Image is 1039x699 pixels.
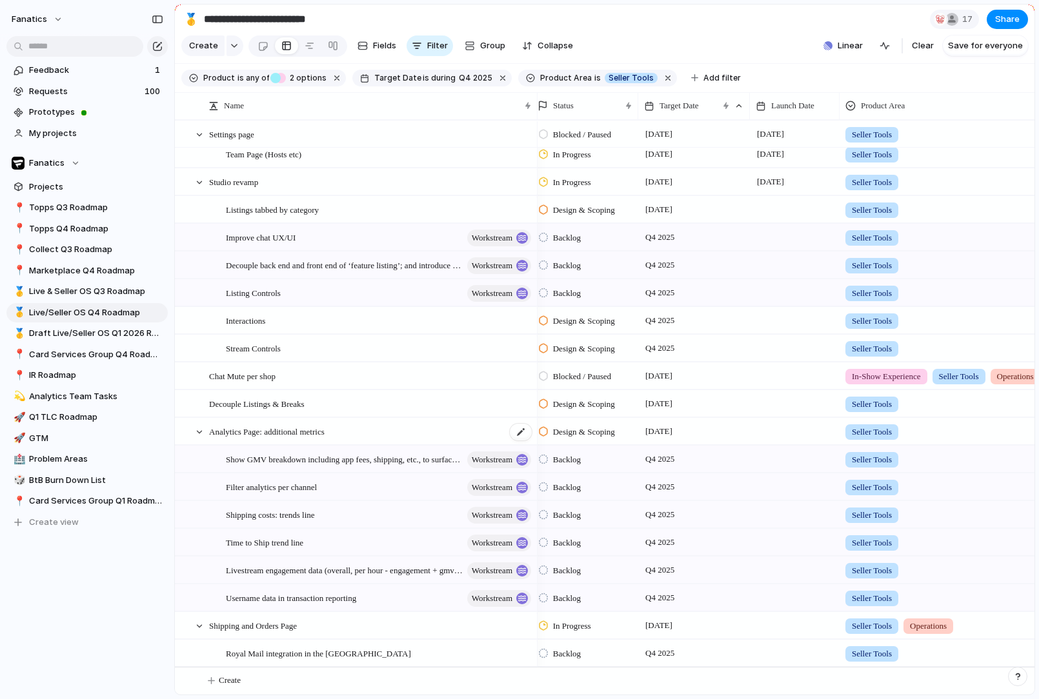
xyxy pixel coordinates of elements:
[553,620,591,633] span: In Progress
[12,474,25,487] button: 🎲
[458,35,512,56] button: Group
[209,424,325,438] span: Analytics Page: additional metrics
[6,429,168,448] a: 🚀GTM
[771,99,814,112] span: Launch Date
[852,128,892,141] span: Seller Tools
[12,222,25,235] button: 📍
[553,453,581,466] span: Backlog
[818,36,868,55] button: Linear
[553,259,581,272] span: Backlog
[226,285,281,300] span: Listing Controls
[472,257,512,275] span: workstream
[6,513,168,532] button: Create view
[209,368,276,383] span: Chat Mute per shop
[467,257,531,274] button: workstream
[6,366,168,385] div: 📍IR Roadmap
[29,85,141,98] span: Requests
[181,35,225,56] button: Create
[29,516,79,529] span: Create view
[14,347,23,362] div: 📍
[472,229,512,247] span: workstream
[553,287,581,300] span: Backlog
[472,478,512,497] span: workstream
[6,198,168,217] div: 📍Topps Q3 Roadmap
[12,453,25,466] button: 🏥
[642,424,676,439] span: [DATE]
[553,148,591,161] span: In Progress
[226,645,411,660] span: Royal Mail integration in the [GEOGRAPHIC_DATA]
[553,647,581,660] span: Backlog
[472,284,512,302] span: workstream
[553,315,615,328] span: Design & Scoping
[14,452,23,467] div: 🏥
[553,342,615,355] span: Design & Scoping
[6,471,168,490] a: 🎲BtB Burn Down List
[6,303,168,322] div: 🥇Live/Seller OS Q4 Roadmap
[553,426,615,438] span: Design & Scoping
[226,451,463,466] span: Show GMV breakdown including app fees, shipping, etc., to surface real profit
[226,590,356,605] span: Username data in transaction reporting
[226,202,319,217] span: Listings tabbed by category
[427,39,448,52] span: Filter
[12,390,25,403] button: 💫
[660,99,699,112] span: Target Date
[553,176,591,189] span: In Progress
[553,537,581,549] span: Backlog
[948,39,1023,52] span: Save for everyone
[6,261,168,281] a: 📍Marketplace Q4 Roadmap
[852,315,892,328] span: Seller Tools
[6,324,168,343] a: 🥇Draft Live/Seller OS Q1 2026 Roadmap
[852,231,892,244] span: Seller Tools
[852,592,892,605] span: Seller Tools
[642,340,678,356] span: Q4 2025
[14,494,23,509] div: 📍
[467,507,531,524] button: workstream
[12,13,47,26] span: fanatics
[6,219,168,239] a: 📍Topps Q4 Roadmap
[602,71,660,85] button: Seller Tools
[12,369,25,382] button: 📍
[467,590,531,607] button: workstream
[852,204,892,217] span: Seller Tools
[642,590,678,605] span: Q4 2025
[226,257,463,272] span: Decouple back end and front end of ‘feature listing’; and introduce ‘pin’ listing
[642,285,678,300] span: Q4 2025
[235,71,272,85] button: isany of
[472,562,512,580] span: workstream
[861,99,905,112] span: Product Area
[352,35,401,56] button: Fields
[456,71,495,85] button: Q4 2025
[517,35,578,56] button: Collapse
[553,370,611,383] span: Blocked / Paused
[29,285,163,298] span: Live & Seller OS Q3 Roadmap
[6,449,168,469] a: 🏥Problem Areas
[553,481,581,494] span: Backlog
[29,157,65,170] span: Fanatics
[226,562,463,577] span: Livestream engagement data (overall, per hour - engagement + gmv trend line)
[6,345,168,364] div: 📍Card Services Group Q4 Roadmap
[6,177,168,197] a: Projects
[472,451,512,469] span: workstream
[467,285,531,302] button: workstream
[642,562,678,578] span: Q4 2025
[270,71,329,85] button: 2 options
[6,387,168,406] a: 💫Analytics Team Tasks
[6,103,168,122] a: Prototypes
[553,99,574,112] span: Status
[29,453,163,466] span: Problem Areas
[14,326,23,341] div: 🥇
[6,9,70,30] button: fanatics
[852,647,892,660] span: Seller Tools
[226,535,303,549] span: Time to Ship trend line
[594,72,601,84] span: is
[642,396,676,411] span: [DATE]
[12,201,25,214] button: 📍
[29,64,151,77] span: Feedback
[286,73,296,83] span: 2
[226,479,317,494] span: Filter analytics per channel
[852,398,892,411] span: Seller Tools
[642,174,676,190] span: [DATE]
